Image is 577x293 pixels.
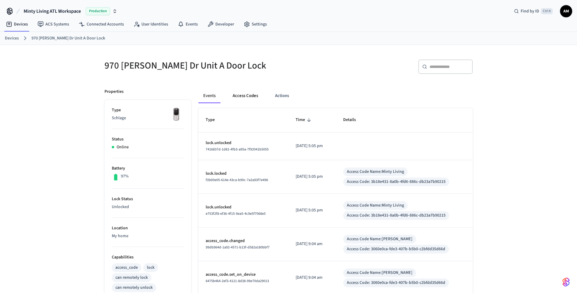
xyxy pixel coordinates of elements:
p: Status [112,136,184,143]
a: Devices [5,35,19,42]
button: Access Codes [228,89,263,103]
div: Access Code Name: Minty Living [347,202,404,209]
span: Find by ID [521,8,539,14]
span: 6475b464-2ef3-4121-8d38-99e70da29013 [206,278,269,284]
span: Details [343,115,364,125]
div: Find by IDCtrl K [509,6,558,17]
h5: 970 [PERSON_NAME] Dr Unit A Door Lock [104,59,285,72]
button: AM [560,5,572,17]
p: lock.unlocked [206,204,281,210]
p: Capabilities [112,254,184,261]
a: Connected Accounts [74,19,129,30]
span: Time [296,115,313,125]
img: Yale Assure Touchscreen Wifi Smart Lock, Satin Nickel, Front [169,107,184,122]
span: f39d0e05-614e-43ca-b90c-7a2a93f7e496 [206,177,268,183]
p: 97% [121,173,129,180]
p: [DATE] 5:05 pm [296,207,329,214]
a: Events [173,19,203,30]
p: Location [112,225,184,231]
div: can remotely lock [115,274,148,281]
p: lock.locked [206,170,281,177]
span: Ctrl K [541,8,553,14]
div: access_code [115,264,138,271]
a: Settings [239,19,272,30]
a: Developer [203,19,239,30]
div: ant example [198,89,473,103]
p: access_code.changed [206,238,281,244]
a: User Identities [129,19,173,30]
p: [DATE] 9:04 am [296,274,329,281]
a: 970 [PERSON_NAME] Dr Unit A Door Lock [32,35,105,42]
a: Devices [1,19,33,30]
div: lock [147,264,154,271]
p: Properties [104,89,124,95]
div: Access Code Name: Minty Living [347,169,404,175]
p: Online [117,144,129,150]
div: Access Code: 3b18e431-8a0b-4fd6-886c-db23a7b90215 [347,179,446,185]
span: 7416837d-1d81-4fb3-a95a-7f92041b5055 [206,147,269,152]
span: 99db964d-1a92-4571-b13f-d582a180bbf7 [206,245,270,250]
a: ACS Systems [33,19,74,30]
span: e753f2f8-ef36-4f15-9ea5-4c9e5f7068e5 [206,211,266,216]
img: SeamLogoGradient.69752ec5.svg [562,277,570,287]
p: Unlocked [112,204,184,210]
p: My home [112,233,184,239]
p: access_code.set_on_device [206,271,281,278]
div: Access Code: 3060e0ca-fde3-407b-b5b0-c2bfdd35d66d [347,280,445,286]
div: Access Code Name: [PERSON_NAME] [347,270,413,276]
div: Access Code: 3060e0ca-fde3-407b-b5b0-c2bfdd35d66d [347,246,445,252]
p: Battery [112,165,184,172]
p: [DATE] 5:05 pm [296,143,329,149]
span: Minty Living ATL Workspace [24,8,81,15]
button: Actions [270,89,294,103]
p: Schlage [112,115,184,121]
div: Access Code Name: [PERSON_NAME] [347,236,413,242]
p: [DATE] 9:04 am [296,241,329,247]
p: [DATE] 5:05 pm [296,173,329,180]
div: can remotely unlock [115,285,153,291]
div: Access Code: 3b18e431-8a0b-4fd6-886c-db23a7b90215 [347,212,446,219]
span: Type [206,115,223,125]
span: AM [561,6,572,17]
span: Production [86,7,110,15]
p: lock.unlocked [206,140,281,146]
button: Events [198,89,221,103]
p: Type [112,107,184,113]
p: Lock Status [112,196,184,202]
